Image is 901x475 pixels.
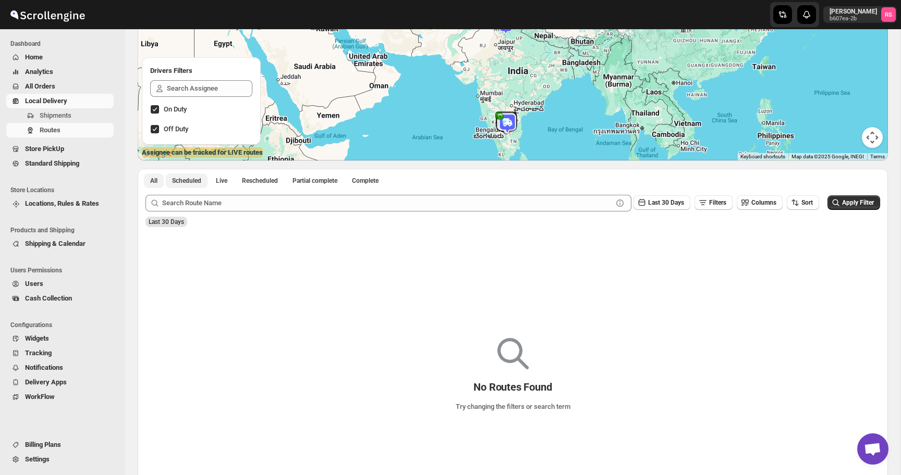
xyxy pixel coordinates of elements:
h2: Drivers Filters [150,66,252,76]
a: Terms (opens in new tab) [870,154,885,159]
span: Live [216,177,227,185]
span: Locations, Rules & Rates [25,199,99,207]
span: Store Locations [10,186,118,194]
span: Scheduled [172,177,201,185]
button: Routes [6,123,114,137]
span: Users Permissions [10,266,118,274]
p: Try changing the filters or search term [456,402,570,412]
button: Keyboard shortcuts [740,153,785,160]
span: Standard Shipping [25,159,79,167]
button: All Orders [6,79,114,94]
input: Search Route Name [162,195,613,211]
span: On Duty [164,105,187,113]
span: Columns [751,199,776,206]
button: Shipping & Calendar [6,236,114,251]
button: Billing Plans [6,438,114,452]
button: Columns [737,195,783,210]
button: User menu [823,6,897,23]
button: Last 30 Days [634,195,690,210]
span: All Orders [25,82,55,90]
span: Routes [40,126,60,134]
img: Google [140,147,175,160]
p: No Routes Found [473,381,552,393]
button: Analytics [6,65,114,79]
input: Search Assignee [167,80,252,97]
span: Off Duty [164,125,188,133]
button: Widgets [6,331,114,346]
button: WorkFlow [6,390,114,404]
button: Settings [6,452,114,467]
span: Map data ©2025 Google, INEGI [792,154,864,159]
span: Romil Seth [881,7,896,22]
p: [PERSON_NAME] [830,7,877,16]
button: Apply Filter [827,195,880,210]
button: Shipments [6,108,114,123]
span: Users [25,280,43,287]
span: Delivery Apps [25,378,67,386]
img: ScrollEngine [8,2,87,28]
span: Partial complete [293,177,337,185]
span: Products and Shipping [10,226,118,234]
span: Settings [25,455,50,463]
span: Shipping & Calendar [25,240,86,247]
span: Last 30 Days [648,199,684,206]
span: Home [25,53,43,61]
label: Assignee can be tracked for LIVE routes [142,147,263,158]
button: Sort [787,195,819,210]
span: Notifications [25,364,63,371]
span: Analytics [25,68,53,76]
a: Open this area in Google Maps (opens a new window) [140,147,175,160]
span: Filters [709,199,726,206]
div: Open chat [857,433,888,465]
button: Home [6,50,114,65]
text: RS [885,11,892,18]
button: Map camera controls [862,127,883,148]
span: Configurations [10,321,118,329]
span: Local Delivery [25,97,67,105]
span: All [150,177,157,185]
span: Rescheduled [242,177,278,185]
span: Shipments [40,111,71,119]
span: WorkFlow [25,393,55,401]
span: Last 30 Days [149,218,184,226]
span: Store PickUp [25,145,64,153]
span: Widgets [25,334,49,342]
button: Notifications [6,360,114,375]
button: All routes [144,173,164,188]
span: Tracking [25,349,52,357]
p: b607ea-2b [830,16,877,22]
span: Complete [352,177,379,185]
button: Delivery Apps [6,375,114,390]
span: Dashboard [10,40,118,48]
button: Tracking [6,346,114,360]
span: Cash Collection [25,294,72,302]
span: Apply Filter [842,199,874,206]
button: Cash Collection [6,291,114,306]
img: Empty search results [497,338,529,369]
button: Filters [695,195,733,210]
span: Sort [801,199,813,206]
span: Billing Plans [25,441,61,448]
button: Users [6,277,114,291]
button: Locations, Rules & Rates [6,196,114,211]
